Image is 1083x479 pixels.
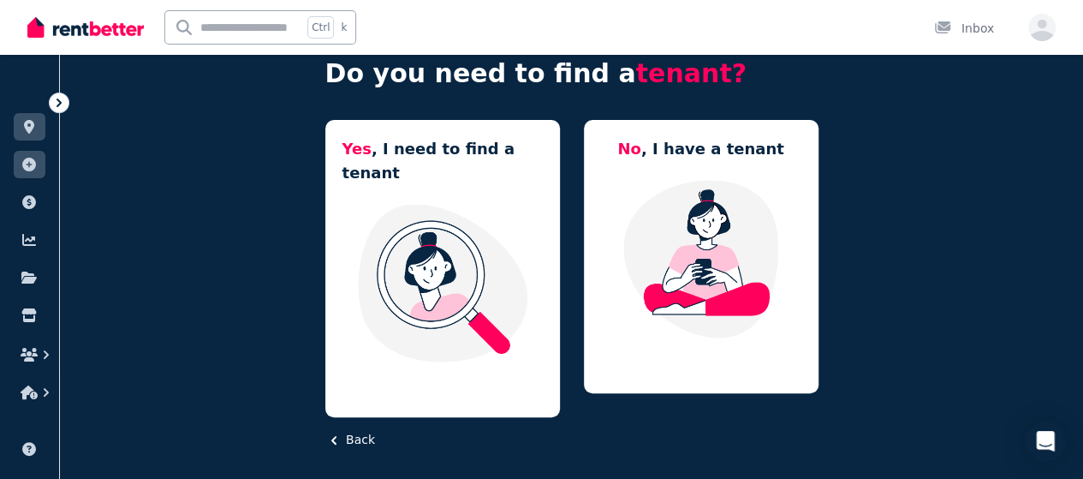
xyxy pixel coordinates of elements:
[325,58,818,89] h4: Do you need to find a
[307,16,334,39] span: Ctrl
[601,178,801,339] img: Manage my property
[617,137,783,161] h5: , I have a tenant
[934,20,994,37] div: Inbox
[325,431,375,449] button: Back
[342,137,543,185] h5: , I need to find a tenant
[342,202,543,363] img: I need a tenant
[27,15,144,40] img: RentBetter
[636,58,747,88] span: tenant?
[617,140,640,158] span: No
[342,140,372,158] span: Yes
[341,21,347,34] span: k
[1025,421,1066,462] div: Open Intercom Messenger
